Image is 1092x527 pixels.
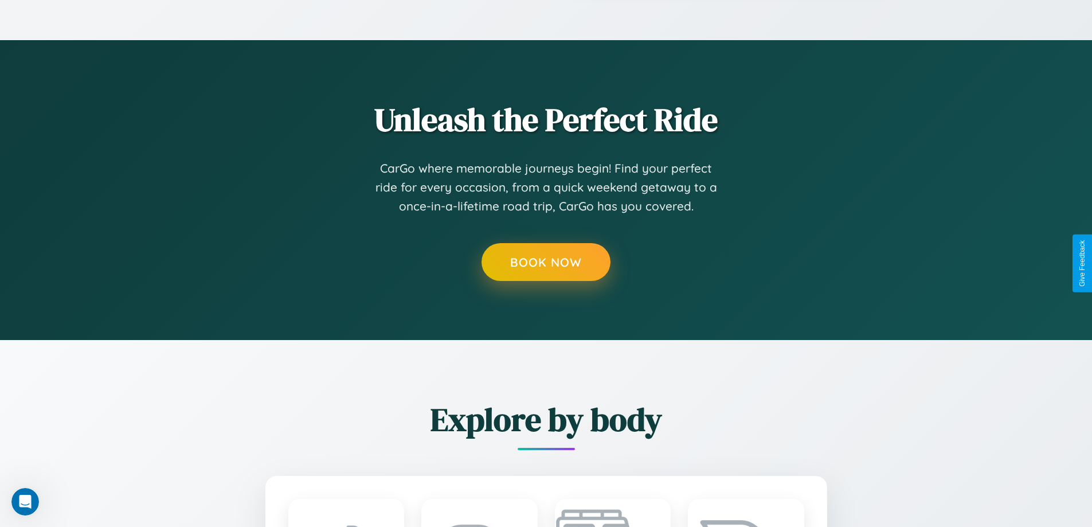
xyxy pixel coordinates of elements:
[202,97,890,142] h2: Unleash the Perfect Ride
[202,397,890,442] h2: Explore by body
[482,243,610,281] button: Book Now
[11,488,39,516] iframe: Intercom live chat
[1078,240,1086,287] div: Give Feedback
[374,159,718,216] p: CarGo where memorable journeys begin! Find your perfect ride for every occasion, from a quick wee...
